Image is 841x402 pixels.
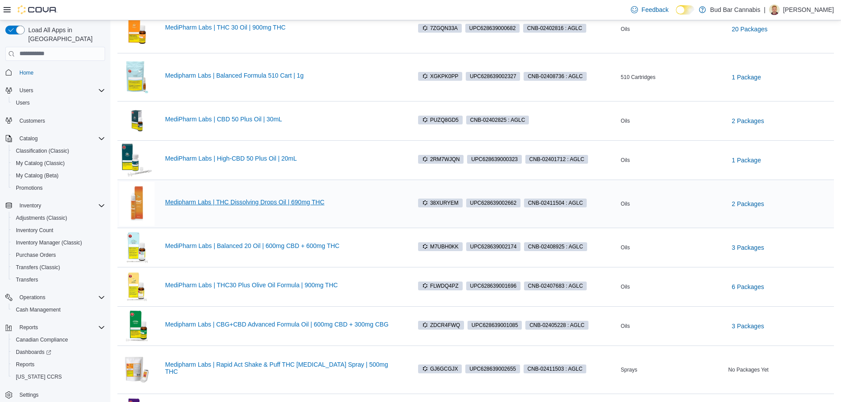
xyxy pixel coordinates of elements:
span: XGKPK0PP [422,72,458,80]
span: Inventory [19,202,41,209]
button: Adjustments (Classic) [9,212,109,224]
img: MediPharm Labs | Balanced 20 Oil | 600mg CBD + 600mg THC [119,230,155,265]
span: Canadian Compliance [16,336,68,343]
span: Washington CCRS [12,372,105,382]
span: Load All Apps in [GEOGRAPHIC_DATA] [25,26,105,43]
span: Customers [19,117,45,124]
span: UPC 628639000323 [471,155,517,163]
span: CNB-02408736 : AGLC [528,72,583,80]
div: Oils [619,282,726,292]
span: 20 Packages [732,25,768,34]
span: Users [12,98,105,108]
span: Promotions [12,183,105,193]
span: Reports [19,324,38,331]
button: Operations [16,292,49,303]
button: Users [2,84,109,97]
span: My Catalog (Beta) [12,170,105,181]
a: Home [16,68,37,78]
span: Classification (Classic) [16,147,69,154]
span: CNB-02402825 : AGLC [466,116,529,124]
p: | [764,4,766,15]
button: Catalog [16,133,41,144]
span: Dashboards [16,349,51,356]
span: Home [16,67,105,78]
a: MediPharm Labs | Balanced 20 Oil | 600mg CBD + 600mg THC [165,242,402,249]
a: Inventory Count [12,225,57,236]
span: GJ6GCGJX [422,365,458,373]
button: Purchase Orders [9,249,109,261]
button: Reports [16,322,41,333]
button: My Catalog (Classic) [9,157,109,169]
button: Reports [9,358,109,371]
div: Oils [619,116,726,126]
button: Users [16,85,37,96]
a: Reports [12,359,38,370]
span: UPC 628639000682 [469,24,516,32]
a: Medipharm Labs | Rapid Act Shake & Puff THC [MEDICAL_DATA] Spray | 500mg THC [165,361,402,375]
span: UPC 628639001085 [471,321,518,329]
span: 38XURYEM [418,199,462,207]
a: Settings [16,390,42,400]
span: Transfers (Classic) [16,264,60,271]
span: CNB-02407683 : AGLC [528,282,583,290]
span: ZDCR4FWQ [422,321,460,329]
span: 3 Packages [732,322,764,331]
button: Inventory [16,200,45,211]
span: UPC628639002327 [466,72,520,81]
span: CNB-02402816 : AGLC [527,24,582,32]
button: Promotions [9,182,109,194]
span: 2 Packages [732,199,764,208]
a: Promotions [12,183,46,193]
span: Canadian Compliance [12,334,105,345]
button: Classification (Classic) [9,145,109,157]
span: CNB-02401712 : AGLC [525,155,588,164]
span: Users [16,85,105,96]
span: Settings [16,389,105,400]
button: Inventory Manager (Classic) [9,237,109,249]
a: Transfers [12,274,41,285]
span: 6 Packages [732,282,764,291]
button: Settings [2,388,109,401]
span: UPC 628639001696 [470,282,517,290]
img: Medipharm Labs | Rapid Act Shake & Puff THC Inhaler Spray | 500mg THC [119,348,155,392]
img: MediPharm Labs | THC 30 Oil | 900mg THC [119,7,155,51]
span: Home [19,69,34,76]
button: My Catalog (Beta) [9,169,109,182]
a: MediPharm Labs | CBD 50 Plus Oil | 30mL [165,116,402,123]
span: Adjustments (Classic) [12,213,105,223]
span: Settings [19,391,38,398]
span: Inventory Count [16,227,53,234]
button: 2 Packages [728,195,768,213]
span: UPC628639000323 [467,155,521,164]
button: Transfers (Classic) [9,261,109,274]
span: Reports [12,359,105,370]
span: UPC628639000682 [465,24,520,33]
button: Catalog [2,132,109,145]
span: Dashboards [12,347,105,357]
span: ZDCR4FWQ [418,321,464,330]
span: CNB-02411503 : AGLC [524,364,587,373]
p: Bud Bar Cannabis [710,4,761,15]
button: Reports [2,321,109,334]
div: Oils [619,242,726,253]
a: Purchase Orders [12,250,60,260]
span: 7ZGQN33A [418,24,462,33]
a: Canadian Compliance [12,334,72,345]
a: MediPharm Labs | High-CBD 50 Plus Oil | 20mL [165,155,402,162]
a: Customers [16,116,49,126]
button: Canadian Compliance [9,334,109,346]
span: Transfers [16,276,38,283]
a: Adjustments (Classic) [12,213,71,223]
img: Medipharm Labs | CBG+CBD Advanced Formula Oil | 600mg CBD + 300mg CBG [119,308,155,344]
a: Transfers (Classic) [12,262,64,273]
span: M7UBH0KK [418,242,463,251]
span: Classification (Classic) [12,146,105,156]
img: Cova [18,5,57,14]
span: Inventory Manager (Classic) [12,237,105,248]
span: Reports [16,361,34,368]
span: UPC628639002662 [466,199,520,207]
img: Medipharm Labs | THC Dissolving Drops Oil | 690mg THC [119,182,155,226]
span: 2RM7WJQN [422,155,460,163]
input: Dark Mode [676,5,694,15]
